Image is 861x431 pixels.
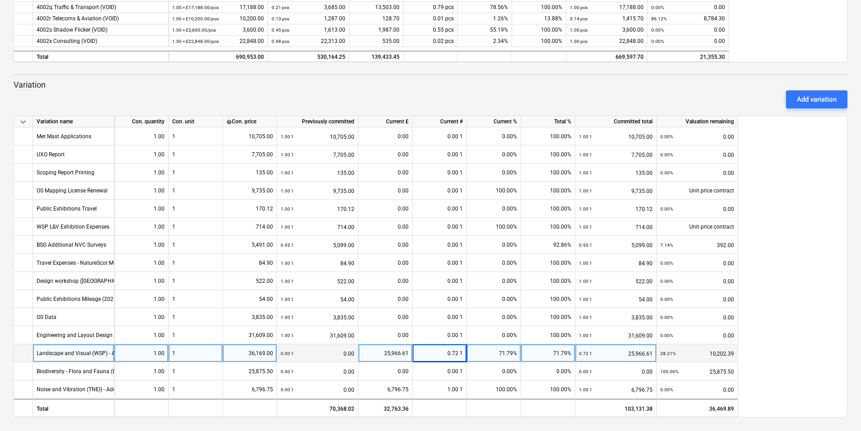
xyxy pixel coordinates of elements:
[512,13,566,24] div: 13.88%
[413,254,467,272] div: 0.00 1
[521,200,575,218] div: 100.00%
[226,164,273,182] div: 135.00
[277,399,358,417] div: 70,368.02
[651,2,725,13] div: 0.00
[467,236,521,254] div: 0.00%
[413,127,467,145] div: 0.00 1
[281,344,354,363] div: 0.00
[404,2,458,13] div: 0.79 pcs
[579,333,592,338] small: 1.00 1
[651,36,725,47] div: 0.00
[467,362,521,380] div: 0.00%
[467,272,521,290] div: 0.00%
[467,326,521,344] div: 0.00%
[512,36,566,47] div: 100.00%
[570,5,588,10] small: 1.00 pcs
[660,279,673,284] small: 0.00%
[362,362,409,380] div: 0.00
[660,380,734,399] div: 0.00
[281,326,354,345] div: 31,609.00
[458,2,512,13] div: 78.56%
[570,36,644,47] div: 22,848.00
[467,218,521,236] div: 100.00%
[579,272,653,290] div: 522.00
[660,152,673,157] small: 0.00%
[660,236,734,254] div: 392.00
[660,297,673,302] small: 0.00%
[657,218,738,236] div: Unit price contract
[37,200,97,217] div: Public Exhibitions Travel
[512,24,566,36] div: 100.00%
[657,182,738,200] div: Unit price contract
[281,254,354,272] div: 84.90
[521,127,575,145] div: 100.00%
[579,200,653,218] div: 170.12
[467,308,521,326] div: 0.00%
[467,145,521,164] div: 0.00%
[413,236,467,254] div: 0.00 1
[651,39,664,44] small: 0.00%
[281,134,294,139] small: 1.00 1
[281,308,354,327] div: 3,835.00
[651,5,664,10] small: 0.00%
[362,308,409,326] div: 0.00
[37,326,113,344] div: Engineering and Layout Design
[660,254,734,272] div: 0.00
[172,16,219,21] small: 1.00 × £10,200.00 / pcs
[467,254,521,272] div: 0.00%
[579,308,653,327] div: 3,835.00
[521,272,575,290] div: 100.00%
[579,369,592,374] small: 0.00 1
[37,290,118,308] div: Public Exhibitions Mileage (2025)
[467,344,521,362] div: 71.79%
[272,39,289,44] small: 0.98 pcs
[33,116,114,127] div: Variation name
[521,326,575,344] div: 100.00%
[37,254,181,272] div: Travel Expenses - NatureScot Meeing, Elgin
[172,36,264,47] div: 22,848.00
[172,2,264,13] div: 17,188.00
[169,116,223,127] div: Con. unit
[169,182,223,200] div: 1
[118,254,165,272] div: 1.00
[660,351,676,356] small: 28.21%
[281,188,294,193] small: 1.00 1
[169,254,223,272] div: 1
[118,272,165,290] div: 1.00
[33,51,169,62] div: Total
[37,272,268,290] div: Design workshop (Edinburgh) - Engineering travel, accommodation and subsistence
[797,94,837,105] div: Add variation
[566,51,648,62] div: 669,597.70
[118,218,165,236] div: 1.00
[281,351,294,356] small: 0.00 1
[118,200,165,218] div: 1.00
[272,28,289,33] small: 0.45 pcs
[651,52,725,63] div: 21,355.30
[521,344,575,362] div: 71.79%
[33,399,114,417] div: Total
[281,297,294,302] small: 1.00 1
[37,362,175,380] div: Biodiversity - Flora and Fauna (BSG) - Additional Services
[37,2,165,13] div: 4002q Traffic & Transport (VOID)
[118,380,165,398] div: 1.00
[458,13,512,24] div: 1.26%
[579,362,653,381] div: 0.00
[226,145,273,164] div: 7,705.00
[404,13,458,24] div: 0.01 pcs
[521,290,575,308] div: 100.00%
[114,116,169,127] div: Con. quantity
[169,145,223,164] div: 1
[467,290,521,308] div: 0.00%
[37,308,56,326] div: OS Data
[413,182,467,200] div: 0.00 1
[226,119,232,124] span: help
[660,272,734,290] div: 0.00
[281,170,294,175] small: 1.00 1
[570,24,644,36] div: 3,600.00
[579,297,592,302] small: 1.00 1
[362,200,409,218] div: 0.00
[660,127,734,146] div: 0.00
[281,243,294,248] small: 0.93 1
[467,200,521,218] div: 0.00%
[660,344,734,363] div: 10,202.39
